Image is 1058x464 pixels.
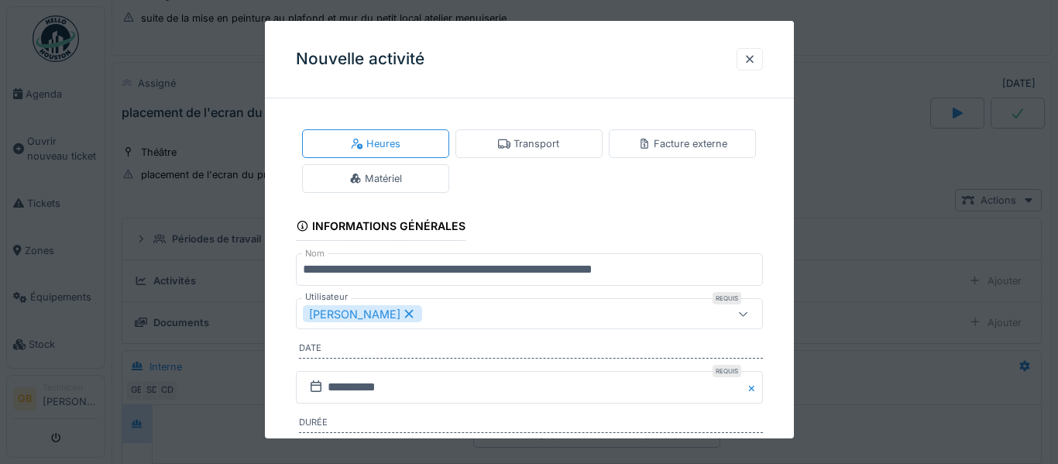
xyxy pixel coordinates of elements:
button: Close [746,371,763,404]
div: Facture externe [638,136,727,151]
div: Requis [713,365,741,377]
h3: Nouvelle activité [296,50,424,69]
label: Date [299,342,763,359]
div: Requis [713,292,741,304]
div: Informations générales [296,215,466,241]
div: [PERSON_NAME] [303,305,422,322]
label: Utilisateur [302,290,351,304]
label: Nom [302,247,328,260]
div: Matériel [349,171,402,186]
div: Transport [498,136,559,151]
div: Heures [351,136,400,151]
label: Durée [299,416,763,433]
